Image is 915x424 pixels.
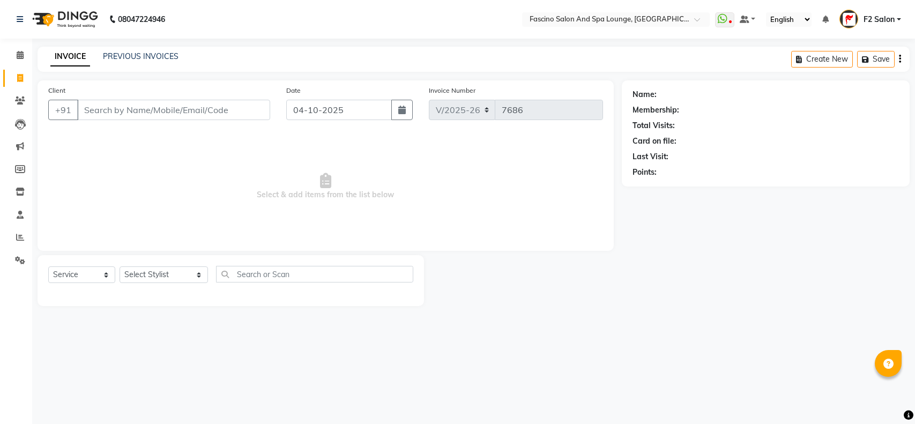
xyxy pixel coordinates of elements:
[118,4,165,34] b: 08047224946
[48,86,65,95] label: Client
[77,100,270,120] input: Search by Name/Mobile/Email/Code
[286,86,301,95] label: Date
[633,105,679,116] div: Membership:
[27,4,101,34] img: logo
[216,266,413,282] input: Search or Scan
[633,89,657,100] div: Name:
[864,14,895,25] span: F2 Salon
[633,120,675,131] div: Total Visits:
[839,10,858,28] img: F2 Salon
[633,136,676,147] div: Card on file:
[857,51,895,68] button: Save
[48,100,78,120] button: +91
[791,51,853,68] button: Create New
[50,47,90,66] a: INVOICE
[103,51,178,61] a: PREVIOUS INVOICES
[633,151,668,162] div: Last Visit:
[870,381,904,413] iframe: chat widget
[633,167,657,178] div: Points:
[48,133,603,240] span: Select & add items from the list below
[429,86,475,95] label: Invoice Number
